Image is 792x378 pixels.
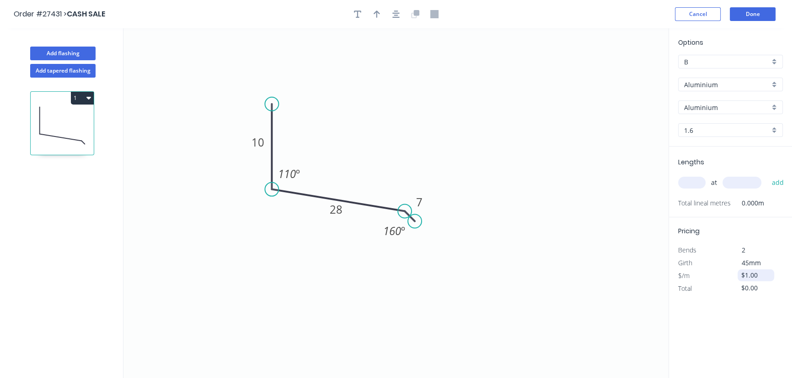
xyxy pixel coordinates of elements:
tspan: 28 [330,202,342,217]
span: Pricing [678,226,700,236]
tspan: 110 [278,166,296,181]
span: Bends [678,246,696,254]
input: Price level [684,57,770,67]
button: Cancel [675,7,721,21]
span: 0.000m [731,197,764,210]
input: Colour [684,103,770,112]
span: Order #27431 > [14,9,67,19]
tspan: 10 [252,135,264,150]
tspan: º [401,223,405,238]
button: Add tapered flashing [30,64,96,78]
tspan: 160 [383,223,401,238]
button: 1 [71,92,94,105]
button: Done [730,7,776,21]
span: Girth [678,258,692,267]
span: Total [678,284,692,293]
span: CASH SALE [67,9,105,19]
tspan: º [296,166,300,181]
span: 45mm [742,258,761,267]
button: add [767,175,788,190]
span: $/m [678,271,690,280]
input: Thickness [684,126,770,135]
span: Options [678,38,703,47]
svg: 0 [123,28,669,378]
input: Material [684,80,770,89]
button: Add flashing [30,47,96,60]
span: Lengths [678,157,704,167]
span: Total lineal metres [678,197,731,210]
span: at [711,176,717,189]
span: 2 [742,246,745,254]
tspan: 7 [416,194,423,210]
